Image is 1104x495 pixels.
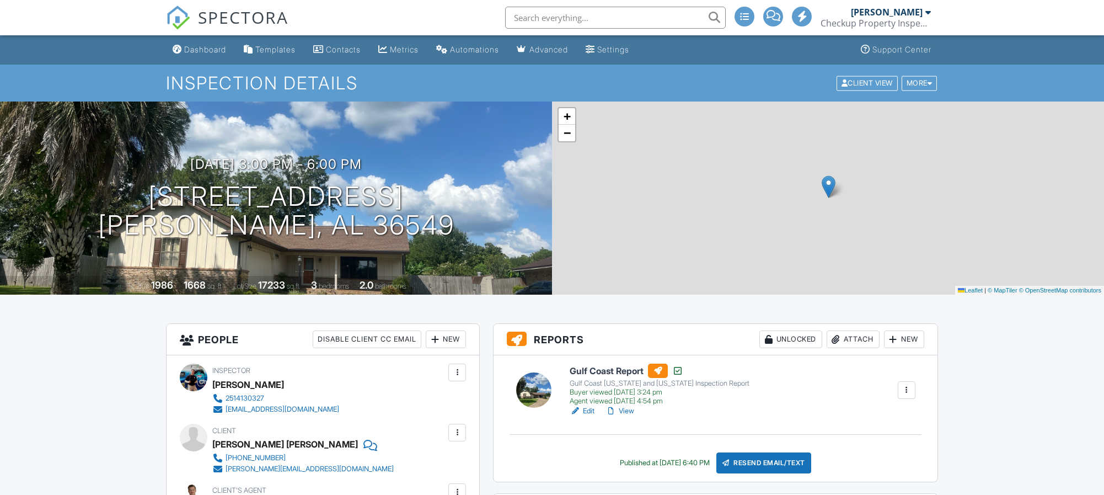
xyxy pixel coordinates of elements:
[620,459,710,467] div: Published at [DATE] 6:40 PM
[198,6,288,29] span: SPECTORA
[837,76,898,91] div: Client View
[570,388,749,397] div: Buyer viewed [DATE] 3:24 pm
[255,45,296,54] div: Templates
[1019,287,1101,294] a: © OpenStreetMap contributors
[494,324,937,355] h3: Reports
[212,436,358,453] div: [PERSON_NAME] [PERSON_NAME]
[512,40,572,60] a: Advanced
[98,182,454,241] h1: [STREET_ADDRESS] [PERSON_NAME], AL 36549
[319,282,349,290] span: bedrooms
[212,464,394,475] a: [PERSON_NAME][EMAIL_ADDRESS][DOMAIN_NAME]
[212,486,266,494] span: Client's Agent
[570,364,749,406] a: Gulf Coast Report Gulf Coast [US_STATE] and [US_STATE] Inspection Report Buyer viewed [DATE] 3:24...
[564,126,571,140] span: −
[821,18,931,29] div: Checkup Property Inspections LLC
[287,282,301,290] span: sq.ft.
[233,282,256,290] span: Lot Size
[958,287,983,294] a: Leaflet
[212,376,284,393] div: [PERSON_NAME]
[258,279,285,291] div: 17233
[559,125,575,141] a: Zoom out
[374,40,423,60] a: Metrics
[212,404,339,415] a: [EMAIL_ADDRESS][DOMAIN_NAME]
[167,324,479,355] h3: People
[716,453,811,473] div: Resend Email/Text
[190,157,362,172] h3: [DATE] 3:00 pm - 6:00 pm
[309,40,365,60] a: Contacts
[822,175,835,198] img: Marker
[570,379,749,388] div: Gulf Coast [US_STATE] and [US_STATE] Inspection Report
[851,7,923,18] div: [PERSON_NAME]
[137,282,149,290] span: Built
[151,279,173,291] div: 1986
[884,331,924,348] div: New
[390,45,419,54] div: Metrics
[207,282,223,290] span: sq. ft.
[226,465,394,473] div: [PERSON_NAME][EMAIL_ADDRESS][DOMAIN_NAME]
[581,40,634,60] a: Settings
[827,331,880,348] div: Attach
[166,6,190,30] img: The Best Home Inspection Software - Spectora
[559,108,575,125] a: Zoom in
[605,406,634,417] a: View
[902,76,937,91] div: More
[835,78,901,87] a: Client View
[166,15,288,38] a: SPECTORA
[432,40,503,60] a: Automations (Basic)
[564,109,571,123] span: +
[529,45,568,54] div: Advanced
[570,397,749,406] div: Agent viewed [DATE] 4:54 pm
[226,454,286,462] div: [PHONE_NUMBER]
[505,7,726,29] input: Search everything...
[984,287,986,294] span: |
[212,366,250,375] span: Inspector
[184,45,226,54] div: Dashboard
[570,364,749,378] h6: Gulf Coast Report
[450,45,499,54] div: Automations
[856,40,936,60] a: Support Center
[872,45,931,54] div: Support Center
[570,406,594,417] a: Edit
[759,331,822,348] div: Unlocked
[313,331,421,348] div: Disable Client CC Email
[988,287,1017,294] a: © MapTiler
[375,282,406,290] span: bathrooms
[168,40,231,60] a: Dashboard
[326,45,361,54] div: Contacts
[226,405,339,414] div: [EMAIL_ADDRESS][DOMAIN_NAME]
[239,40,300,60] a: Templates
[212,427,236,435] span: Client
[184,279,206,291] div: 1668
[426,331,466,348] div: New
[166,73,938,93] h1: Inspection Details
[360,279,373,291] div: 2.0
[597,45,629,54] div: Settings
[212,453,394,464] a: [PHONE_NUMBER]
[311,279,317,291] div: 3
[212,393,339,404] a: 2514130327
[226,394,264,403] div: 2514130327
